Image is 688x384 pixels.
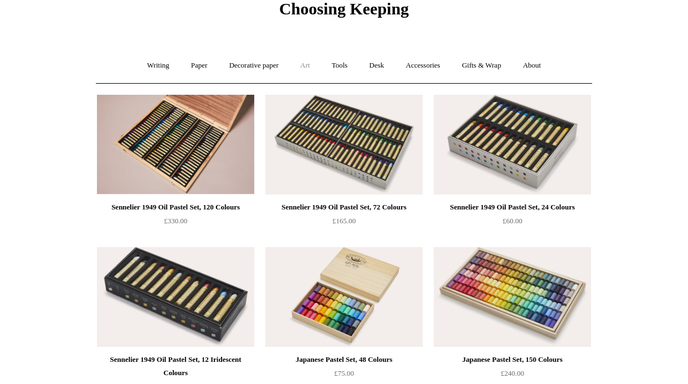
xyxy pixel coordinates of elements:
a: Sennelier 1949 Oil Pastel Set, 72 Colours £165.00 [265,201,423,246]
a: Art [290,51,320,80]
a: Writing [137,51,179,80]
img: Japanese Pastel Set, 48 Colours [265,247,423,347]
a: About [513,51,551,80]
a: Japanese Pastel Set, 150 Colours Japanese Pastel Set, 150 Colours [434,247,591,347]
div: Japanese Pastel Set, 48 Colours [268,353,420,366]
a: Sennelier 1949 Oil Pastel Set, 24 Colours Sennelier 1949 Oil Pastel Set, 24 Colours [434,95,591,194]
a: Sennelier 1949 Oil Pastel Set, 12 Iridescent Colours Sennelier 1949 Oil Pastel Set, 12 Iridescent... [97,247,254,347]
div: Sennelier 1949 Oil Pastel Set, 120 Colours [100,201,251,214]
a: Sennelier 1949 Oil Pastel Set, 72 Colours Sennelier 1949 Oil Pastel Set, 72 Colours [265,95,423,194]
a: Desk [360,51,394,80]
a: Tools [322,51,358,80]
a: Decorative paper [219,51,289,80]
div: Sennelier 1949 Oil Pastel Set, 12 Iridescent Colours [100,353,251,380]
span: £165.00 [332,217,356,225]
img: Sennelier 1949 Oil Pastel Set, 12 Iridescent Colours [97,247,254,347]
a: Paper [181,51,218,80]
span: £330.00 [164,217,187,225]
img: Sennelier 1949 Oil Pastel Set, 24 Colours [434,95,591,194]
div: Sennelier 1949 Oil Pastel Set, 72 Colours [268,201,420,214]
a: Japanese Pastel Set, 48 Colours Japanese Pastel Set, 48 Colours [265,247,423,347]
a: Sennelier 1949 Oil Pastel Set, 120 Colours £330.00 [97,201,254,246]
a: Accessories [396,51,450,80]
div: Japanese Pastel Set, 150 Colours [437,353,588,366]
a: Gifts & Wrap [452,51,511,80]
img: Sennelier 1949 Oil Pastel Set, 72 Colours [265,95,423,194]
img: Sennelier 1949 Oil Pastel Set, 120 Colours [97,95,254,194]
div: Sennelier 1949 Oil Pastel Set, 24 Colours [437,201,588,214]
a: Sennelier 1949 Oil Pastel Set, 24 Colours £60.00 [434,201,591,246]
a: Choosing Keeping [279,8,409,16]
img: Japanese Pastel Set, 150 Colours [434,247,591,347]
span: £75.00 [334,369,354,377]
span: £60.00 [502,217,522,225]
a: Sennelier 1949 Oil Pastel Set, 120 Colours Sennelier 1949 Oil Pastel Set, 120 Colours [97,95,254,194]
span: £240.00 [501,369,524,377]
